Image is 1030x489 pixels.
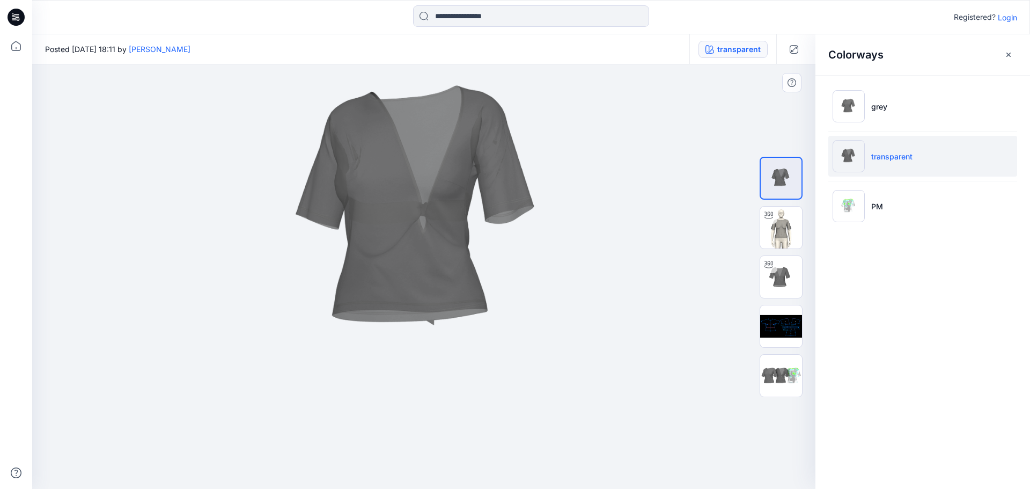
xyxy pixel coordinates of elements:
h2: Colorways [828,48,884,61]
button: transparent [698,41,768,58]
span: Posted [DATE] 18:11 by [45,43,190,55]
img: UTG top 2 [760,207,802,249]
img: grey [833,90,865,122]
img: All colorways [760,363,802,388]
img: UTG top 1 [761,158,801,199]
img: PM [833,190,865,222]
p: grey [871,101,887,112]
img: Screenshot 2025-09-15 150949 [760,305,802,347]
a: [PERSON_NAME] [129,45,190,54]
p: PM [871,201,883,212]
p: transparent [871,151,913,162]
img: transparent [833,140,865,172]
p: Registered? [954,11,996,24]
p: Login [998,12,1017,23]
img: UTG top 3 [760,256,802,298]
div: transparent [717,43,761,55]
